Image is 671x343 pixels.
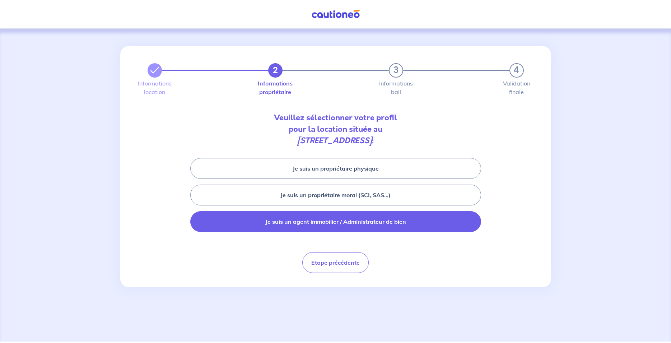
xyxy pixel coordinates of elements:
em: [STREET_ADDRESS] [297,135,372,146]
button: Etape précédente [302,252,369,273]
p: Veuillez sélectionner votre profil pour la location située au : [142,112,530,147]
button: Je suis un agent immobilier / Administrateur de bien [190,211,481,232]
button: 2 [268,63,283,78]
label: Informations bail [389,80,403,95]
label: Informations propriétaire [268,80,283,95]
label: Validation finale [509,80,524,95]
button: Je suis un propriétaire moral (SCI, SAS...) [190,185,481,205]
label: Informations location [148,80,162,95]
img: Cautioneo [309,10,363,19]
button: Je suis un propriétaire physique [190,158,481,179]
